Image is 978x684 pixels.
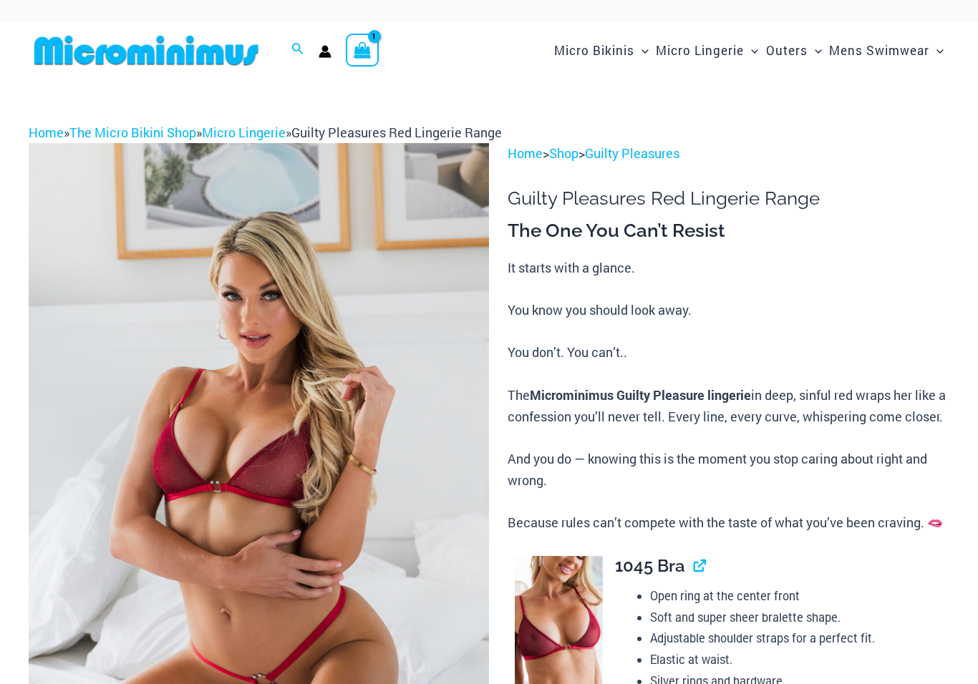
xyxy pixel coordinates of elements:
p: > > [508,143,949,165]
span: Micro Bikinis [554,32,634,69]
span: Outers [766,32,808,69]
b: Microminimus Guilty Pleasure lingerie [530,386,751,404]
a: Home [508,145,543,162]
span: Menu Toggle [744,32,758,69]
p: It starts with a glance. You know you should look away. You don’t. You can’t.. The in deep, sinfu... [508,258,949,534]
li: Elastic at waist. [650,649,949,670]
a: Search icon link [291,41,304,59]
span: Menu Toggle [929,32,944,69]
h1: Guilty Pleasures Red Lingerie Range [508,187,949,210]
h3: The One You Can’t Resist [508,219,949,243]
li: Adjustable shoulder straps for a perfect fit. [650,627,949,649]
a: Mens SwimwearMenu ToggleMenu Toggle [826,29,947,72]
a: Guilty Pleasures [585,145,679,162]
a: Account icon link [319,45,331,58]
a: Micro LingerieMenu ToggleMenu Toggle [652,29,762,72]
a: Micro Lingerie [202,124,286,141]
span: Menu Toggle [634,32,649,69]
span: 1045 Bra [615,555,685,576]
span: Guilty Pleasures Red Lingerie Range [291,124,502,141]
li: Soft and super sheer bralette shape. [650,607,949,628]
a: OutersMenu ToggleMenu Toggle [762,29,826,72]
li: Open ring at the center front [650,585,949,607]
a: Micro BikinisMenu ToggleMenu Toggle [551,29,652,72]
span: Micro Lingerie [656,32,744,69]
span: Mens Swimwear [829,32,929,69]
span: Menu Toggle [808,32,822,69]
nav: Site Navigation [548,26,949,74]
span: » » » [29,124,502,141]
a: Shop [549,145,578,162]
img: MM SHOP LOGO FLAT [29,34,264,67]
a: Home [29,124,64,141]
a: The Micro Bikini Shop [69,124,196,141]
a: View Shopping Cart, 1 items [346,34,379,67]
